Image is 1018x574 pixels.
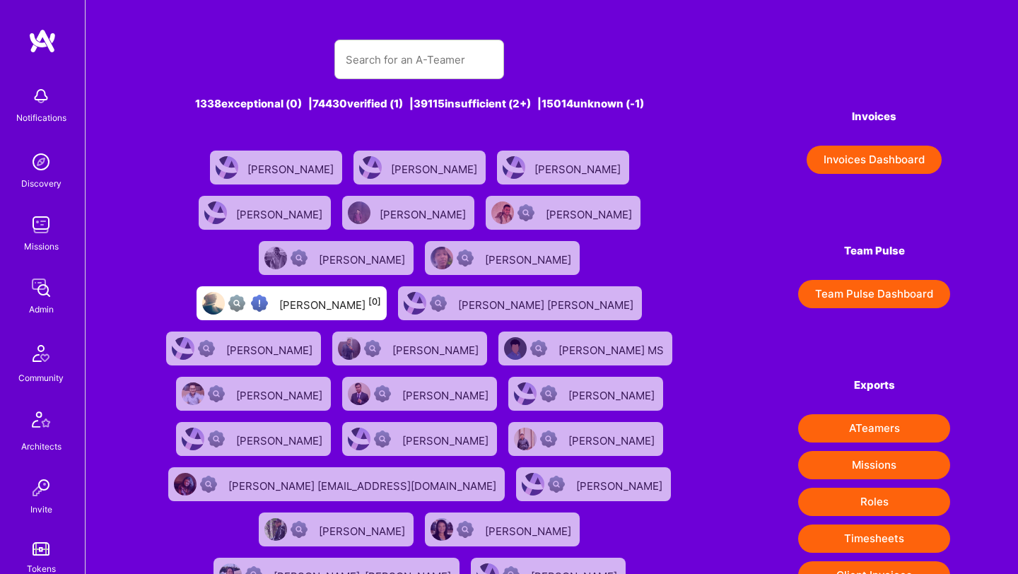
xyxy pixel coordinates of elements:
[457,250,474,266] img: Not Scrubbed
[279,294,381,312] div: [PERSON_NAME]
[291,521,308,538] img: Not Scrubbed
[798,146,950,174] a: Invoices Dashboard
[198,340,215,357] img: Not Scrubbed
[208,385,225,402] img: Not Scrubbed
[431,247,453,269] img: User Avatar
[228,475,499,493] div: [PERSON_NAME] [EMAIL_ADDRESS][DOMAIN_NAME]
[21,439,62,454] div: Architects
[430,295,447,312] img: Not Scrubbed
[337,190,480,235] a: User Avatar[PERSON_NAME]
[216,156,238,179] img: User Avatar
[236,430,325,448] div: [PERSON_NAME]
[419,507,585,552] a: User AvatarNot Scrubbed[PERSON_NAME]
[391,158,480,177] div: [PERSON_NAME]
[338,337,361,360] img: User Avatar
[204,145,348,190] a: User Avatar[PERSON_NAME]
[264,247,287,269] img: User Avatar
[172,337,194,360] img: User Avatar
[546,204,635,222] div: [PERSON_NAME]
[18,370,64,385] div: Community
[226,339,315,358] div: [PERSON_NAME]
[348,382,370,405] img: User Avatar
[485,520,574,539] div: [PERSON_NAME]
[337,416,503,462] a: User AvatarNot Scrubbed[PERSON_NAME]
[548,476,565,493] img: Not Scrubbed
[522,473,544,496] img: User Avatar
[24,336,58,370] img: Community
[798,451,950,479] button: Missions
[348,145,491,190] a: User Avatar[PERSON_NAME]
[319,249,408,267] div: [PERSON_NAME]
[493,326,678,371] a: User AvatarNot Scrubbed[PERSON_NAME] MS
[346,42,493,78] input: Search for an A-Teamer
[182,382,204,405] img: User Avatar
[253,235,419,281] a: User AvatarNot Scrubbed[PERSON_NAME]
[374,385,391,402] img: Not Scrubbed
[402,430,491,448] div: [PERSON_NAME]
[253,507,419,552] a: User AvatarNot Scrubbed[PERSON_NAME]
[514,382,537,405] img: User Avatar
[798,280,950,308] button: Team Pulse Dashboard
[558,339,667,358] div: [PERSON_NAME] MS
[291,250,308,266] img: Not Scrubbed
[534,158,624,177] div: [PERSON_NAME]
[200,476,217,493] img: Not Scrubbed
[514,428,537,450] img: User Avatar
[517,204,534,221] img: Not Scrubbed
[153,96,686,111] div: 1338 exceptional (0) | 74430 verified (1) | 39115 insufficient (2+) | 15014 unknown (-1)
[503,156,525,179] img: User Avatar
[392,281,648,326] a: User AvatarNot Scrubbed[PERSON_NAME] [PERSON_NAME]
[458,294,636,312] div: [PERSON_NAME] [PERSON_NAME]
[30,502,52,517] div: Invite
[568,430,657,448] div: [PERSON_NAME]
[29,302,54,317] div: Admin
[319,520,408,539] div: [PERSON_NAME]
[368,296,381,307] sup: [0]
[419,235,585,281] a: User AvatarNot Scrubbed[PERSON_NAME]
[359,156,382,179] img: User Avatar
[247,158,337,177] div: [PERSON_NAME]
[798,110,950,123] h4: Invoices
[337,371,503,416] a: User AvatarNot Scrubbed[PERSON_NAME]
[540,430,557,447] img: Not Scrubbed
[798,414,950,443] button: ATeamers
[798,525,950,553] button: Timesheets
[24,239,59,254] div: Missions
[530,340,547,357] img: Not Scrubbed
[170,371,337,416] a: User AvatarNot Scrubbed[PERSON_NAME]
[182,428,204,450] img: User Avatar
[510,462,677,507] a: User AvatarNot Scrubbed[PERSON_NAME]
[33,542,49,556] img: tokens
[503,371,669,416] a: User AvatarNot Scrubbed[PERSON_NAME]
[27,82,55,110] img: bell
[236,385,325,403] div: [PERSON_NAME]
[163,462,510,507] a: User AvatarNot Scrubbed[PERSON_NAME] [EMAIL_ADDRESS][DOMAIN_NAME]
[798,488,950,516] button: Roles
[27,211,55,239] img: teamwork
[251,295,268,312] img: High Potential User
[27,474,55,502] img: Invite
[540,385,557,402] img: Not Scrubbed
[202,292,225,315] img: User Avatar
[491,201,514,224] img: User Avatar
[24,405,58,439] img: Architects
[204,201,227,224] img: User Avatar
[798,379,950,392] h4: Exports
[348,428,370,450] img: User Avatar
[348,201,370,224] img: User Avatar
[364,340,381,357] img: Not Scrubbed
[193,190,337,235] a: User Avatar[PERSON_NAME]
[480,190,646,235] a: User AvatarNot Scrubbed[PERSON_NAME]
[327,326,493,371] a: User AvatarNot Scrubbed[PERSON_NAME]
[503,416,669,462] a: User AvatarNot Scrubbed[PERSON_NAME]
[457,521,474,538] img: Not Scrubbed
[404,292,426,315] img: User Avatar
[228,295,245,312] img: Not fully vetted
[174,473,197,496] img: User Avatar
[485,249,574,267] div: [PERSON_NAME]
[374,430,391,447] img: Not Scrubbed
[264,518,287,541] img: User Avatar
[27,148,55,176] img: discovery
[28,28,57,54] img: logo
